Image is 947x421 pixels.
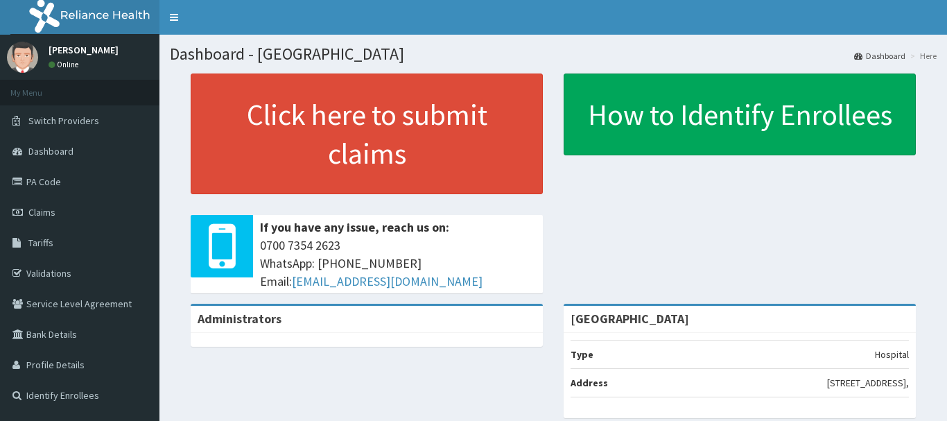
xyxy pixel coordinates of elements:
strong: [GEOGRAPHIC_DATA] [571,311,689,327]
h1: Dashboard - [GEOGRAPHIC_DATA] [170,45,937,63]
span: 0700 7354 2623 WhatsApp: [PHONE_NUMBER] Email: [260,237,536,290]
span: Tariffs [28,237,53,249]
b: Address [571,377,608,389]
b: Type [571,348,593,361]
b: If you have any issue, reach us on: [260,219,449,235]
a: Dashboard [854,50,905,62]
a: How to Identify Enrollees [564,74,916,155]
img: User Image [7,42,38,73]
a: Online [49,60,82,69]
p: [STREET_ADDRESS], [827,376,909,390]
b: Administrators [198,311,281,327]
p: [PERSON_NAME] [49,45,119,55]
a: Click here to submit claims [191,74,543,194]
p: Hospital [875,347,909,361]
span: Claims [28,206,55,218]
span: Dashboard [28,145,73,157]
a: [EMAIL_ADDRESS][DOMAIN_NAME] [292,273,483,289]
span: Switch Providers [28,114,99,127]
li: Here [907,50,937,62]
